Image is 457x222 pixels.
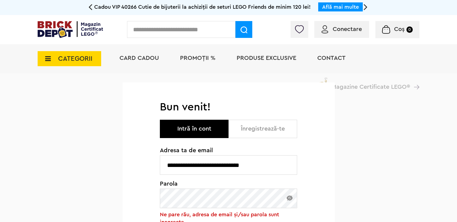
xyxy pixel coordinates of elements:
[94,4,311,10] span: Cadou VIP 40266 Cutie de bijuterii la achiziții de seturi LEGO Friends de minim 120 lei!
[120,55,159,61] a: Card Cadou
[322,4,359,10] a: Află mai multe
[317,55,346,61] a: Contact
[237,55,296,61] a: Produse exclusive
[322,26,362,32] a: Conectare
[394,26,405,32] span: Coș
[406,26,413,33] small: 0
[160,147,297,153] span: Adresa ta de email
[160,120,229,138] button: Intră în cont
[180,55,216,61] a: PROMOȚII %
[160,181,297,187] span: Parola
[333,26,362,32] span: Conectare
[58,55,92,62] span: CATEGORII
[229,120,297,138] button: Înregistrează-te
[160,100,297,114] h1: Bun venit!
